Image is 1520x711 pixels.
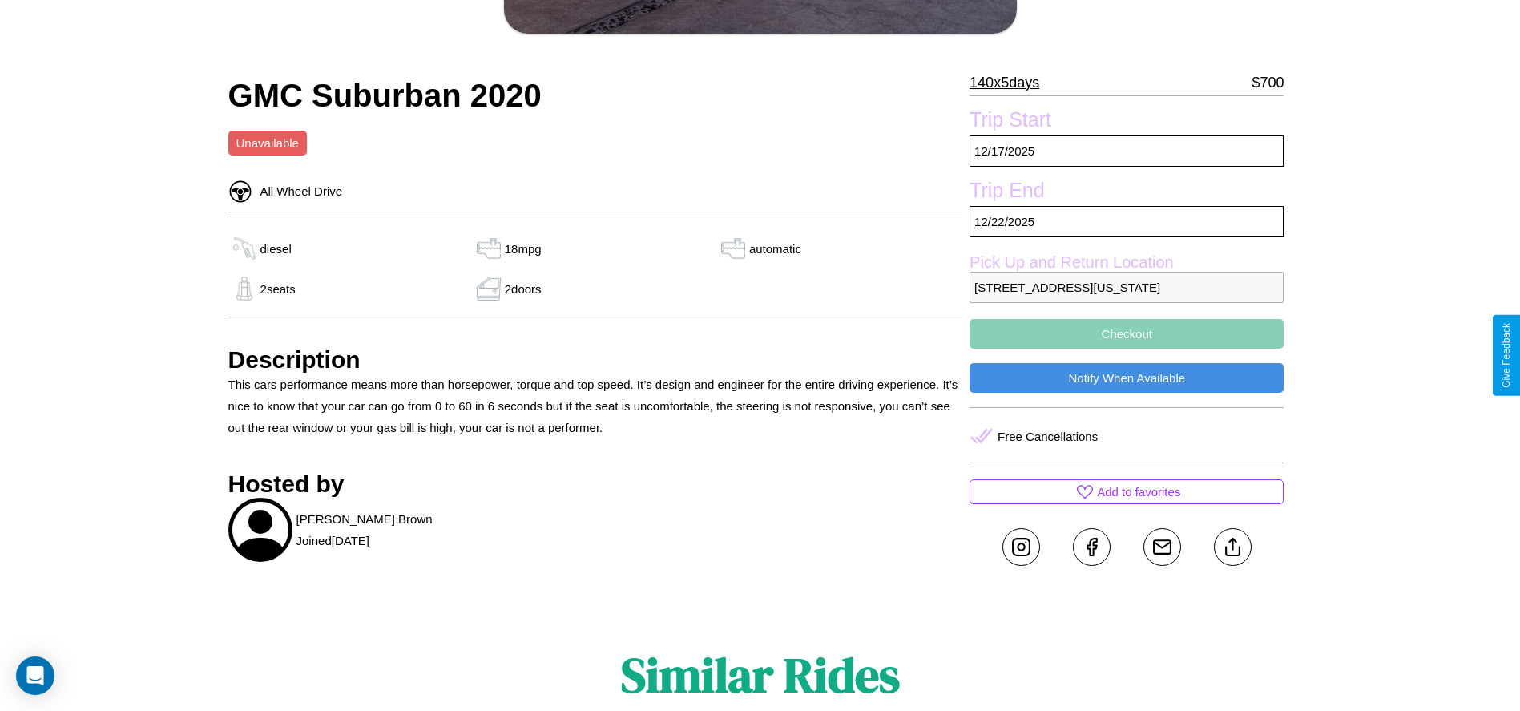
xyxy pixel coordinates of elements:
label: Trip End [970,179,1284,206]
p: $ 700 [1252,70,1284,95]
label: Trip Start [970,108,1284,135]
img: gas [717,236,749,261]
button: Checkout [970,319,1284,349]
h3: Hosted by [228,471,962,498]
p: Unavailable [236,132,299,154]
p: 12 / 22 / 2025 [970,206,1284,237]
h3: Description [228,346,962,374]
p: 140 x 5 days [970,70,1039,95]
img: gas [473,236,505,261]
p: automatic [749,238,801,260]
p: 2 seats [260,278,296,300]
div: Open Intercom Messenger [16,656,54,695]
p: [STREET_ADDRESS][US_STATE] [970,272,1284,303]
p: This cars performance means more than horsepower, torque and top speed. It’s design and engineer ... [228,374,962,438]
img: gas [228,236,260,261]
div: Give Feedback [1501,323,1512,388]
button: Add to favorites [970,479,1284,504]
p: diesel [260,238,292,260]
p: Add to favorites [1097,481,1180,503]
p: 12 / 17 / 2025 [970,135,1284,167]
img: gas [473,277,505,301]
p: Free Cancellations [998,426,1098,447]
p: 2 doors [505,278,542,300]
p: Joined [DATE] [296,530,369,551]
h2: GMC Suburban 2020 [228,78,962,114]
p: 18 mpg [505,238,542,260]
img: gas [228,277,260,301]
button: Notify When Available [970,363,1284,393]
h1: Similar Rides [621,642,900,708]
p: [PERSON_NAME] Brown [296,508,433,530]
label: Pick Up and Return Location [970,253,1284,272]
p: All Wheel Drive [252,180,343,202]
